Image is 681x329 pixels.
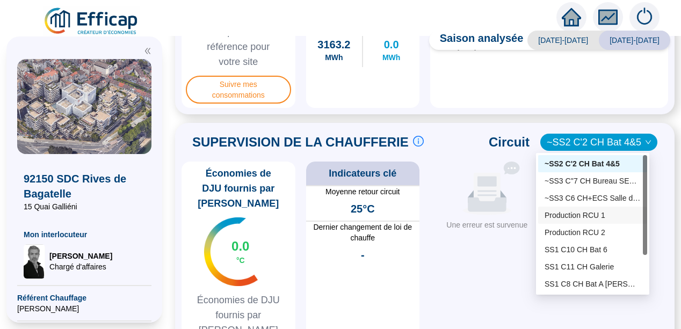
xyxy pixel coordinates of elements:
span: Saison analysée [429,31,524,50]
span: Circuit [489,134,530,151]
span: 92150 SDC Rives de Bagatelle [24,171,145,201]
div: SS1 C8 CH Bat A [PERSON_NAME] [545,279,641,290]
span: Dernier changement de loi de chauffe [306,222,420,243]
span: 3163.2 [317,37,350,52]
div: Une erreur est survenue [434,220,540,231]
span: fund [598,8,618,27]
span: Suivre mes consommations [186,76,291,104]
span: info-circle [413,136,424,147]
span: 15 Quai Galliéni [24,201,145,212]
div: Production RCU 2 [545,227,641,238]
div: SS1 C10 CH Bat 6 [538,241,647,258]
span: [DATE]-[DATE] [527,31,599,50]
div: Production RCU 2 [538,224,647,241]
span: Moyenne retour circuit [306,186,420,197]
span: Indicateurs clé [329,166,396,181]
span: double-left [144,47,151,55]
div: Production RCU 1 [538,207,647,224]
span: [PERSON_NAME] [49,251,112,261]
img: indicateur températures [204,217,258,286]
span: Chargé d'affaires [49,261,112,272]
span: 0.0 [231,238,249,255]
span: [PERSON_NAME] [17,303,151,314]
span: 0.0 [384,37,399,52]
div: Production RCU 1 [545,210,641,221]
div: ~SS2 C'2 CH Bat 4&5 [545,158,641,170]
div: ~SS3 C6 CH+ECS Salle de sport [538,189,647,207]
div: ~SS3 C6 CH+ECS Salle de sport [545,193,641,204]
div: ~SS2 C'2 CH Bat 4&5 [538,155,647,172]
span: MWh [382,52,400,63]
span: 25°C [351,201,375,216]
span: home [562,8,581,27]
div: ~SS3 C''7 CH Bureau SEVESC [545,176,641,187]
span: down [645,139,651,145]
div: SS1 C8 CH Bat A P. Coty [538,275,647,293]
span: Économies de DJU fournis par [PERSON_NAME] [186,166,291,211]
span: ~SS2 C'2 CH Bat 4&5 [547,134,651,150]
img: alerts [629,2,660,32]
img: efficap energie logo [43,6,140,36]
span: - [361,247,365,262]
div: ~SS3 C''7 CH Bureau SEVESC [538,172,647,189]
div: SS1 C11 CH Galerie [545,261,641,273]
span: Mon interlocuteur [24,229,145,240]
span: °C [236,255,245,266]
img: Chargé d'affaires [24,244,45,279]
div: SS1 C10 CH Bat 6 [545,244,641,255]
span: SUPERVISION DE LA CHAUFFERIE [192,134,409,151]
span: MWh [325,52,343,63]
span: [DATE]-[DATE] [599,31,670,50]
span: Référent Chauffage [17,293,151,303]
div: SS1 C11 CH Galerie [538,258,647,275]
